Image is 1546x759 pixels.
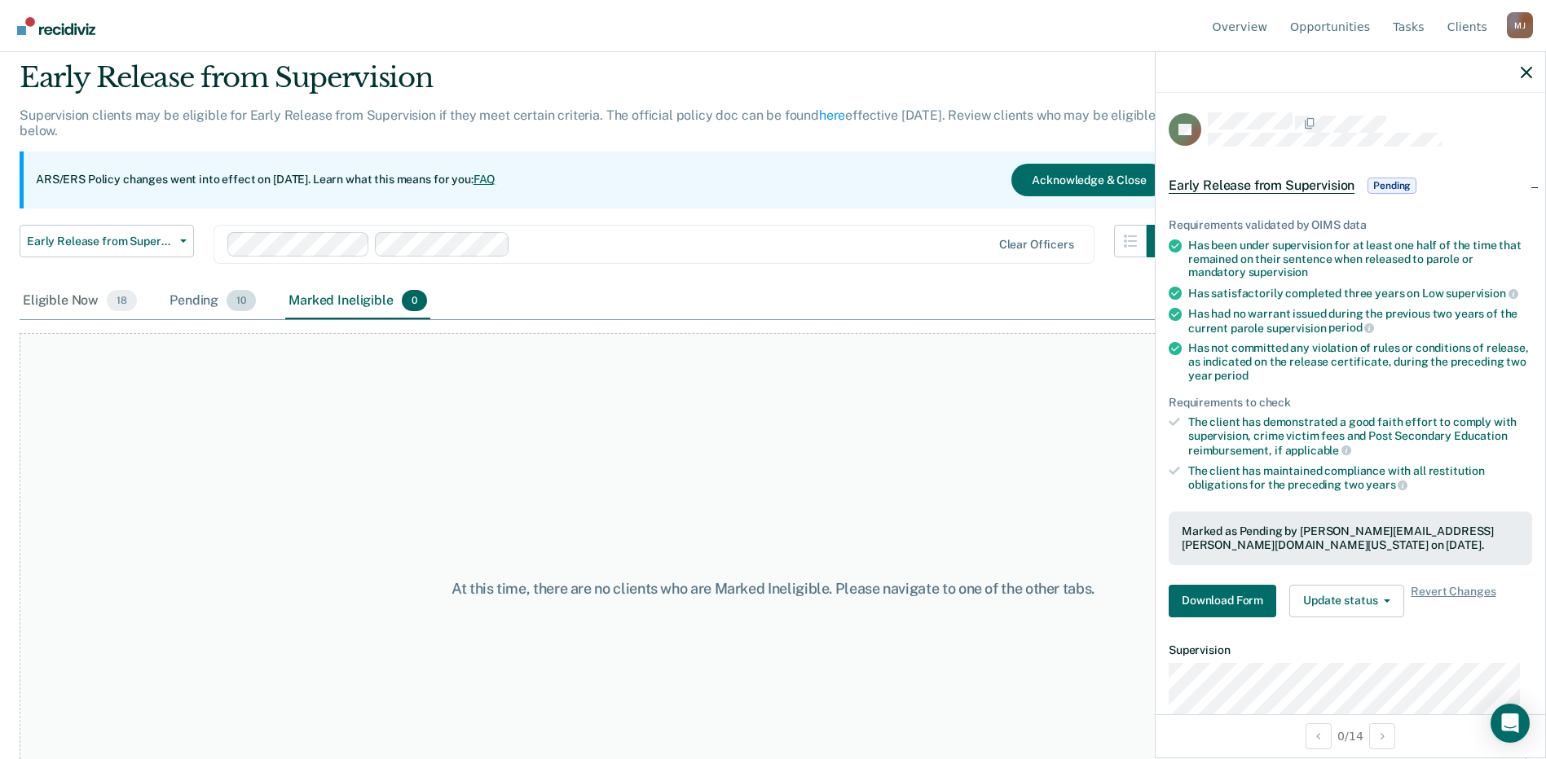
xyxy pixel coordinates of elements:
[1188,307,1532,335] div: Has had no warrant issued during the previous two years of the current parole supervision
[1368,178,1416,194] span: Pending
[27,235,174,248] span: Early Release from Supervision
[1214,369,1248,382] span: period
[1182,524,1519,552] div: Marked as Pending by [PERSON_NAME][EMAIL_ADDRESS][PERSON_NAME][DOMAIN_NAME][US_STATE] on [DATE].
[1188,341,1532,382] div: Has not committed any violation of rules or conditions of release, as indicated on the release ce...
[1369,723,1395,749] button: Next Opportunity
[1411,585,1495,617] span: Revert Changes
[227,290,256,311] span: 10
[1188,286,1532,301] div: Has satisfactorily completed three years on Low
[17,17,95,35] img: Recidiviz
[1188,415,1532,457] div: The client has demonstrated a good faith effort to comply with supervision, crime victim fees and...
[1011,164,1166,196] button: Acknowledge & Close
[1366,478,1407,491] span: years
[166,283,259,319] div: Pending
[20,283,140,319] div: Eligible Now
[20,61,1179,107] div: Early Release from Supervision
[1169,643,1532,657] dt: Supervision
[1156,160,1545,212] div: Early Release from SupervisionPending
[1289,585,1404,617] button: Update status
[402,290,427,311] span: 0
[1328,321,1374,334] span: period
[1249,265,1308,279] span: supervision
[1507,12,1533,38] button: Profile dropdown button
[1188,464,1532,492] div: The client has maintained compliance with all restitution obligations for the preceding two
[1169,585,1283,617] a: Navigate to form link
[397,580,1150,598] div: At this time, there are no clients who are Marked Ineligible. Please navigate to one of the other...
[1491,704,1530,743] div: Open Intercom Messenger
[1169,585,1276,617] button: Download Form
[1507,12,1533,38] div: M J
[1169,396,1532,410] div: Requirements to check
[1285,444,1351,457] span: applicable
[999,238,1074,252] div: Clear officers
[1188,239,1532,279] div: Has been under supervision for at least one half of the time that remained on their sentence when...
[1446,287,1517,300] span: supervision
[20,107,1156,138] p: Supervision clients may be eligible for Early Release from Supervision if they meet certain crite...
[1169,218,1532,232] div: Requirements validated by OIMS data
[819,107,845,123] a: here
[1169,178,1354,194] span: Early Release from Supervision
[1156,714,1545,757] div: 0 / 14
[107,290,137,311] span: 18
[1306,723,1332,749] button: Previous Opportunity
[36,172,496,188] p: ARS/ERS Policy changes went into effect on [DATE]. Learn what this means for you:
[285,283,430,319] div: Marked Ineligible
[473,173,496,186] a: FAQ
